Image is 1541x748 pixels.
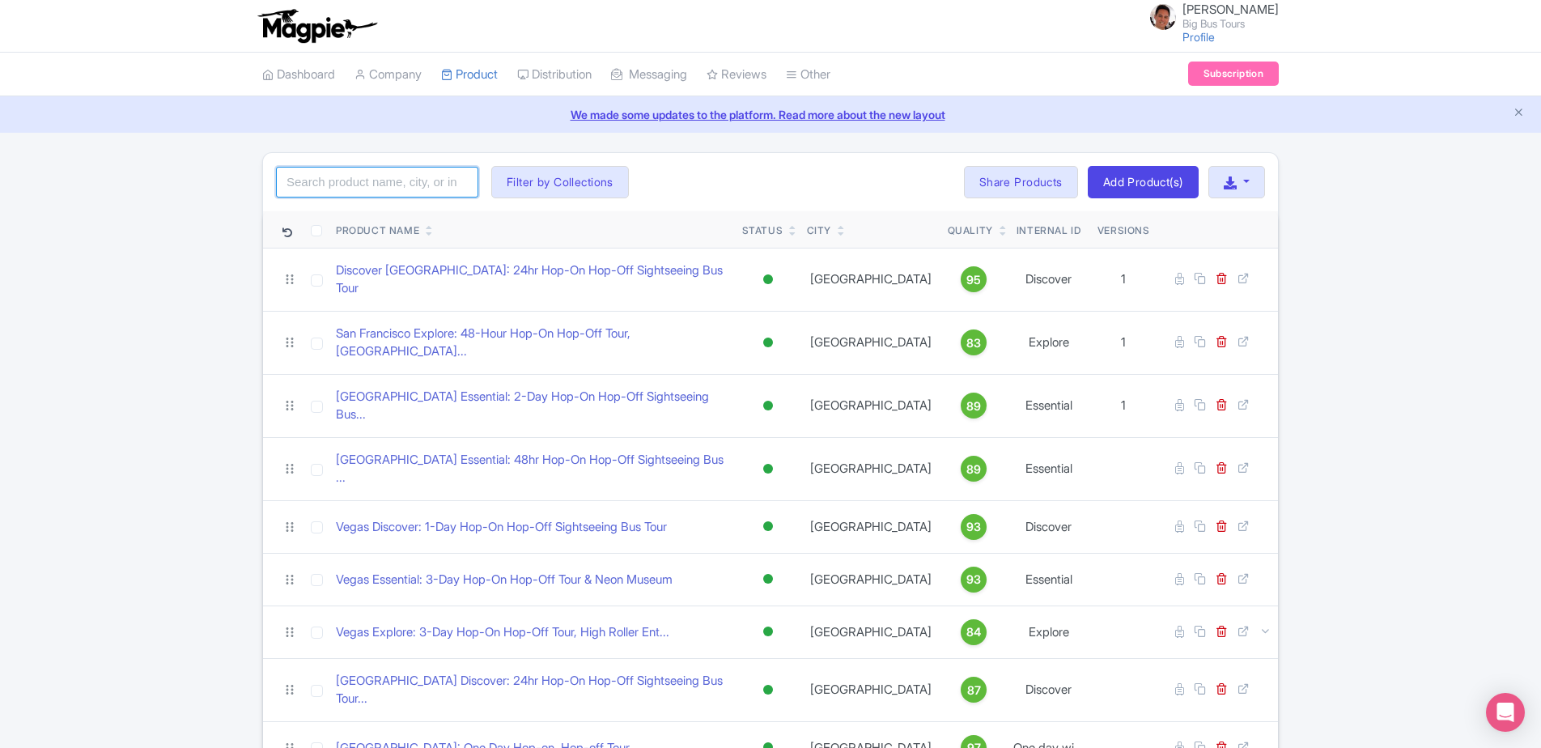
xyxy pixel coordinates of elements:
span: 87 [967,682,981,699]
a: Profile [1182,30,1215,44]
a: 93 [948,514,1000,540]
a: 84 [948,619,1000,645]
th: Versions [1091,211,1157,249]
a: 95 [948,266,1000,292]
a: San Francisco Explore: 48-Hour Hop-On Hop-Off Tour, [GEOGRAPHIC_DATA]... [336,325,729,361]
a: Other [786,53,830,97]
span: 89 [966,397,981,415]
td: Explore [1007,311,1091,374]
small: Big Bus Tours [1182,19,1279,29]
span: 89 [966,461,981,478]
a: Distribution [517,53,592,97]
div: City [807,223,831,238]
a: 83 [948,329,1000,355]
span: [PERSON_NAME] [1182,2,1279,17]
td: [GEOGRAPHIC_DATA] [800,606,941,658]
a: 93 [948,567,1000,593]
span: 1 [1121,397,1126,413]
div: Quality [948,223,993,238]
div: Open Intercom Messenger [1486,693,1525,732]
a: Company [354,53,422,97]
td: Essential [1007,374,1091,437]
th: Internal ID [1007,211,1091,249]
td: Discover [1007,500,1091,553]
td: [GEOGRAPHIC_DATA] [800,553,941,606]
a: Vegas Discover: 1-Day Hop-On Hop-Off Sightseeing Bus Tour [336,518,667,537]
span: 1 [1121,271,1126,287]
td: [GEOGRAPHIC_DATA] [800,311,941,374]
div: Active [760,620,776,644]
a: Product [441,53,498,97]
a: Add Product(s) [1088,166,1199,198]
a: We made some updates to the platform. Read more about the new layout [10,106,1531,123]
a: 89 [948,393,1000,419]
a: Vegas Essential: 3-Day Hop-On Hop-Off Tour & Neon Museum [336,571,673,589]
div: Active [760,331,776,355]
a: Dashboard [262,53,335,97]
a: 87 [948,677,1000,703]
a: [GEOGRAPHIC_DATA] Essential: 2-Day Hop-On Hop-Off Sightseeing Bus... [336,388,729,424]
td: [GEOGRAPHIC_DATA] [800,658,941,721]
a: Messaging [611,53,687,97]
div: Active [760,268,776,291]
td: [GEOGRAPHIC_DATA] [800,248,941,311]
span: 84 [966,623,981,641]
div: Active [760,515,776,538]
td: [GEOGRAPHIC_DATA] [800,437,941,500]
div: Active [760,457,776,481]
a: Discover [GEOGRAPHIC_DATA]: 24hr Hop-On Hop-Off Sightseeing Bus Tour [336,261,729,298]
div: Active [760,678,776,702]
td: [GEOGRAPHIC_DATA] [800,374,941,437]
button: Filter by Collections [491,166,629,198]
a: [PERSON_NAME] Big Bus Tours [1140,3,1279,29]
span: 1 [1121,334,1126,350]
div: Status [742,223,783,238]
a: Reviews [707,53,766,97]
td: Explore [1007,606,1091,658]
a: Vegas Explore: 3-Day Hop-On Hop-Off Tour, High Roller Ent... [336,623,669,642]
td: Discover [1007,248,1091,311]
input: Search product name, city, or interal id [276,167,478,198]
img: ww8ahpxye42srrrugrao.jpg [1150,4,1176,30]
div: Active [760,567,776,591]
button: Close announcement [1513,104,1525,123]
a: Share Products [964,166,1078,198]
div: Product Name [336,223,419,238]
span: 93 [966,518,981,536]
a: Subscription [1188,62,1279,86]
a: 89 [948,456,1000,482]
td: [GEOGRAPHIC_DATA] [800,500,941,553]
span: 83 [966,334,981,352]
a: [GEOGRAPHIC_DATA] Essential: 48hr Hop-On Hop-Off Sightseeing Bus ... [336,451,729,487]
img: logo-ab69f6fb50320c5b225c76a69d11143b.png [254,8,380,44]
td: Essential [1007,553,1091,606]
div: Active [760,394,776,418]
span: 95 [966,271,981,289]
a: [GEOGRAPHIC_DATA] Discover: 24hr Hop-On Hop-Off Sightseeing Bus Tour... [336,672,729,708]
span: 93 [966,571,981,589]
td: Essential [1007,437,1091,500]
td: Discover [1007,658,1091,721]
